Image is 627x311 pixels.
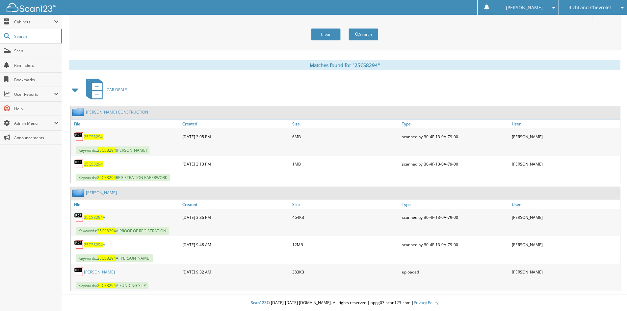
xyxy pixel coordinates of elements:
[74,159,84,169] img: PDF.png
[400,200,510,209] a: Type
[510,119,620,128] a: User
[414,300,438,305] a: Privacy Policy
[107,87,127,92] span: CAR DEALS
[97,283,116,288] span: 25CS8294
[76,282,148,289] span: Keywords: A FUNDING SLIP
[181,200,291,209] a: Created
[71,200,181,209] a: File
[400,157,510,170] div: scanned by B0-4F-13-0A-79-00
[14,91,54,97] span: User Reports
[349,28,378,40] button: Search
[84,134,103,140] a: 25CS8294
[181,238,291,251] div: [DATE] 9:48 AM
[400,119,510,128] a: Type
[72,108,86,116] img: folder2.png
[291,211,401,224] div: 464KB
[14,48,59,54] span: Scan
[181,157,291,170] div: [DATE] 3:13 PM
[400,130,510,143] div: scanned by B0-4F-13-0A-79-00
[97,228,116,234] span: 25CS8294
[76,174,170,181] span: Keywords: REGISTRATION PAPERWORK
[181,211,291,224] div: [DATE] 3:36 PM
[291,200,401,209] a: Size
[84,242,105,247] a: 25CS8294A
[76,254,153,262] span: Keywords: A [PERSON_NAME]
[510,265,620,278] div: [PERSON_NAME]
[97,147,116,153] span: 25CS8294
[506,6,543,10] span: [PERSON_NAME]
[84,215,105,220] a: 25CS8294A
[84,269,115,275] a: [PERSON_NAME]
[400,211,510,224] div: scanned by B0-4F-13-0A-79-00
[510,157,620,170] div: [PERSON_NAME]
[84,242,103,247] span: 25CS8294
[510,238,620,251] div: [PERSON_NAME]
[72,189,86,197] img: folder2.png
[181,265,291,278] div: [DATE] 9:32 AM
[14,135,59,141] span: Announcements
[400,238,510,251] div: scanned by B0-4F-13-0A-79-00
[291,157,401,170] div: 1MB
[594,279,627,311] iframe: Chat Widget
[14,106,59,112] span: Help
[14,19,54,25] span: Cabinets
[62,295,627,311] div: © [DATE]-[DATE] [DOMAIN_NAME]. All rights reserved | appg03-scan123-com |
[69,60,620,70] div: Matches found for "25CS8294"
[510,200,620,209] a: User
[7,3,56,12] img: scan123-logo-white.svg
[251,300,267,305] span: Scan123
[76,227,169,235] span: Keywords: A PROOF OF REGISTRATION
[311,28,341,40] button: Clear
[568,6,611,10] span: RichLand Chevrolet
[97,175,116,180] span: 25CS8294
[74,132,84,142] img: PDF.png
[86,109,148,115] a: [PERSON_NAME] CONSTRUCTION
[76,146,149,154] span: Keywords: [PERSON_NAME]
[97,255,116,261] span: 25CS8294
[510,130,620,143] div: [PERSON_NAME]
[84,215,103,220] span: 25CS8294
[14,120,54,126] span: Admin Menu
[291,119,401,128] a: Size
[74,267,84,277] img: PDF.png
[14,77,59,83] span: Bookmarks
[71,119,181,128] a: File
[510,211,620,224] div: [PERSON_NAME]
[82,77,127,103] a: CAR DEALS
[14,63,59,68] span: Reminders
[291,265,401,278] div: 383KB
[86,190,117,195] a: [PERSON_NAME]
[400,265,510,278] div: uploaded
[74,240,84,249] img: PDF.png
[74,212,84,222] img: PDF.png
[84,161,103,167] a: 25CS8294
[291,238,401,251] div: 12MB
[14,34,58,39] span: Search
[181,119,291,128] a: Created
[291,130,401,143] div: 6MB
[181,130,291,143] div: [DATE] 3:05 PM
